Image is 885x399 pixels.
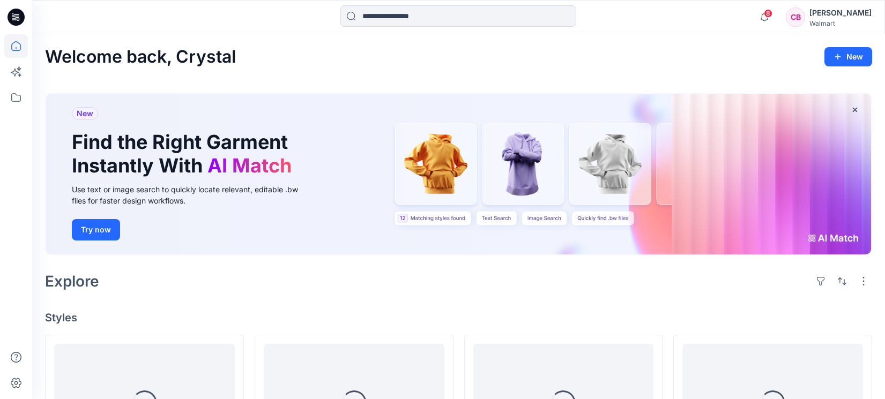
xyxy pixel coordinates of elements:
div: [PERSON_NAME] [809,6,872,19]
div: Walmart [809,19,872,27]
div: Use text or image search to quickly locate relevant, editable .bw files for faster design workflows. [72,184,313,206]
div: CB [786,7,805,27]
button: New [824,47,872,66]
span: 8 [764,9,772,18]
h4: Styles [45,311,872,324]
span: AI Match [207,154,292,177]
span: New [77,107,93,120]
h2: Explore [45,273,99,290]
h2: Welcome back, Crystal [45,47,236,67]
button: Try now [72,219,120,240]
h1: Find the Right Garment Instantly With [72,131,297,177]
